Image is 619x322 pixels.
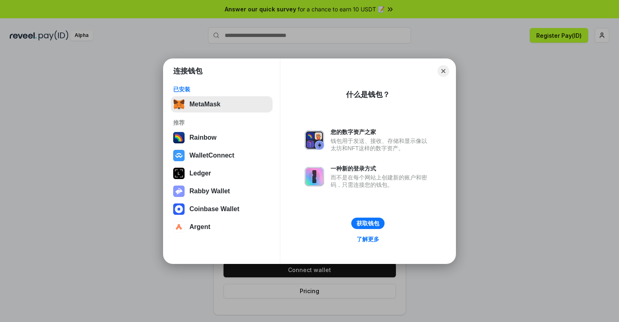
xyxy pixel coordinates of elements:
div: 已安装 [173,86,270,93]
div: 您的数字资产之家 [331,128,431,136]
div: MetaMask [189,101,220,108]
button: Rabby Wallet [171,183,273,199]
h1: 连接钱包 [173,66,202,76]
img: svg+xml,%3Csvg%20xmlns%3D%22http%3A%2F%2Fwww.w3.org%2F2000%2Fsvg%22%20fill%3D%22none%22%20viewBox... [305,130,324,150]
button: Close [438,65,449,77]
div: 一种新的登录方式 [331,165,431,172]
div: 而不是在每个网站上创建新的账户和密码，只需连接您的钱包。 [331,174,431,188]
div: Rainbow [189,134,217,141]
img: svg+xml,%3Csvg%20xmlns%3D%22http%3A%2F%2Fwww.w3.org%2F2000%2Fsvg%22%20fill%3D%22none%22%20viewBox... [305,167,324,186]
div: Coinbase Wallet [189,205,239,213]
img: svg+xml,%3Csvg%20width%3D%2228%22%20height%3D%2228%22%20viewBox%3D%220%200%2028%2028%22%20fill%3D... [173,221,185,233]
img: svg+xml,%3Csvg%20width%3D%2228%22%20height%3D%2228%22%20viewBox%3D%220%200%2028%2028%22%20fill%3D... [173,150,185,161]
img: svg+xml,%3Csvg%20width%3D%22120%22%20height%3D%22120%22%20viewBox%3D%220%200%20120%20120%22%20fil... [173,132,185,143]
button: 获取钱包 [351,218,385,229]
div: 了解更多 [357,236,379,243]
button: MetaMask [171,96,273,112]
button: Rainbow [171,130,273,146]
img: svg+xml,%3Csvg%20width%3D%2228%22%20height%3D%2228%22%20viewBox%3D%220%200%2028%2028%22%20fill%3D... [173,203,185,215]
div: Rabby Wallet [189,188,230,195]
button: WalletConnect [171,147,273,164]
div: Ledger [189,170,211,177]
div: Argent [189,223,211,231]
div: 什么是钱包？ [346,90,390,99]
div: 获取钱包 [357,220,379,227]
div: 推荐 [173,119,270,126]
button: Ledger [171,165,273,182]
div: 钱包用于发送、接收、存储和显示像以太坊和NFT这样的数字资产。 [331,137,431,152]
button: Coinbase Wallet [171,201,273,217]
button: Argent [171,219,273,235]
img: svg+xml,%3Csvg%20xmlns%3D%22http%3A%2F%2Fwww.w3.org%2F2000%2Fsvg%22%20width%3D%2228%22%20height%3... [173,168,185,179]
a: 了解更多 [352,234,384,244]
img: svg+xml,%3Csvg%20xmlns%3D%22http%3A%2F%2Fwww.w3.org%2F2000%2Fsvg%22%20fill%3D%22none%22%20viewBox... [173,186,185,197]
div: WalletConnect [189,152,234,159]
img: svg+xml,%3Csvg%20fill%3D%22none%22%20height%3D%2233%22%20viewBox%3D%220%200%2035%2033%22%20width%... [173,99,185,110]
